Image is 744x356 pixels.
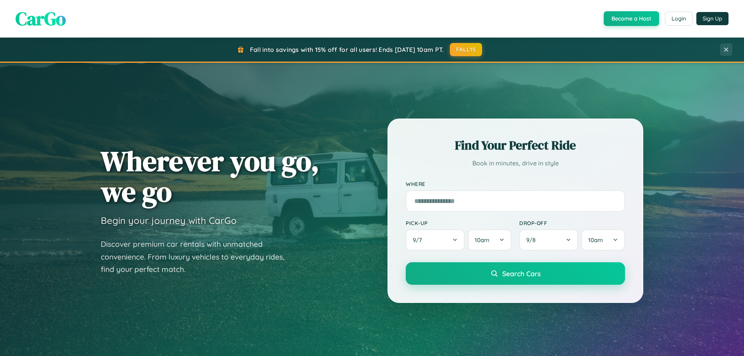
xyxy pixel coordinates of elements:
[696,12,728,25] button: Sign Up
[665,12,692,26] button: Login
[406,137,625,154] h2: Find Your Perfect Ride
[475,236,489,244] span: 10am
[406,262,625,285] button: Search Cars
[581,229,625,251] button: 10am
[519,229,578,251] button: 9/8
[15,6,66,31] span: CarGo
[519,220,625,226] label: Drop-off
[101,215,237,226] h3: Begin your journey with CarGo
[468,229,511,251] button: 10am
[406,158,625,169] p: Book in minutes, drive in style
[502,269,541,278] span: Search Cars
[588,236,603,244] span: 10am
[406,220,511,226] label: Pick-up
[413,236,426,244] span: 9 / 7
[526,236,539,244] span: 9 / 8
[406,229,465,251] button: 9/7
[604,11,659,26] button: Become a Host
[101,146,319,207] h1: Wherever you go, we go
[250,46,444,53] span: Fall into savings with 15% off for all users! Ends [DATE] 10am PT.
[406,181,625,187] label: Where
[450,43,482,56] button: FALL15
[101,238,294,276] p: Discover premium car rentals with unmatched convenience. From luxury vehicles to everyday rides, ...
